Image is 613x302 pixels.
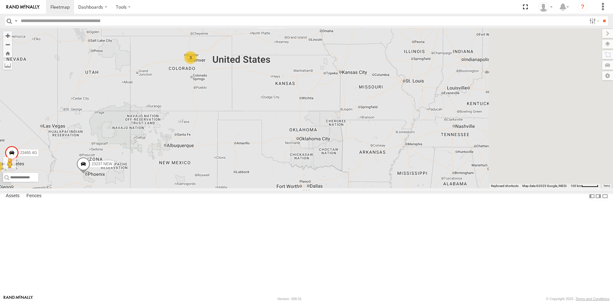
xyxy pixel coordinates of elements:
span: Map data ©2025 Google, INEGI [522,184,567,188]
span: 23237 NEW [92,161,112,166]
label: Measure [3,61,12,70]
img: rand-logo.svg [6,5,40,9]
label: Fences [23,192,45,201]
div: Version: 308.01 [277,297,302,301]
label: Search Filter Options [587,16,601,26]
label: Assets [3,192,23,201]
label: Dock Summary Table to the Left [589,191,595,201]
a: Visit our Website [4,296,33,302]
label: Dock Summary Table to the Right [595,191,602,201]
span: 23465 4G [20,150,37,155]
button: Zoom in [3,31,12,40]
button: Drag Pegman onto the map to open Street View [3,157,16,170]
div: 3 [184,51,197,64]
span: 100 km [571,184,581,188]
i: ? [578,2,588,12]
button: Keyboard shortcuts [491,184,518,188]
button: Zoom Home [3,49,12,58]
div: © Copyright 2025 - [546,297,609,301]
a: Terms and Conditions [576,297,609,301]
a: Terms (opens in new tab) [603,185,610,187]
button: Map Scale: 100 km per 49 pixels [569,184,600,188]
button: Zoom out [3,40,12,49]
label: Map Settings [602,71,613,80]
label: Search Query [13,16,19,26]
div: Sardor Khadjimedov [536,2,555,12]
label: Hide Summary Table [602,191,608,201]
